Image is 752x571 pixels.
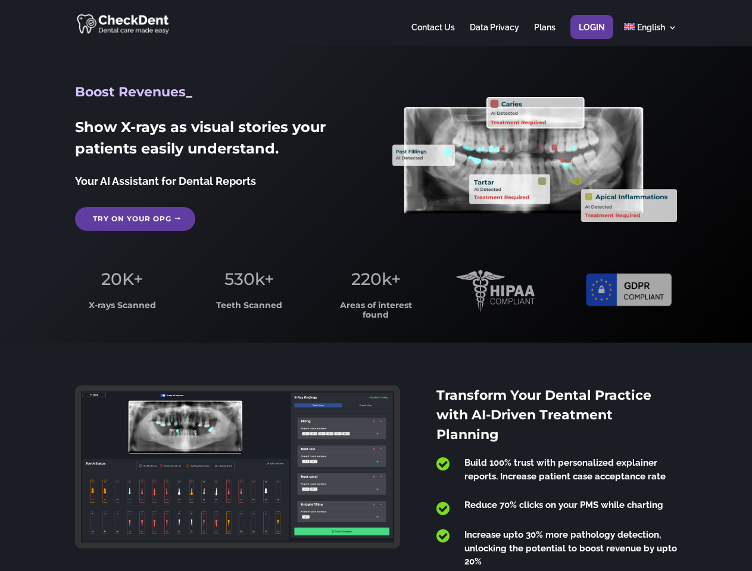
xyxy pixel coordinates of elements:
h3: Areas of interest found [329,301,423,325]
span:  [436,528,450,544]
h2: Show X-rays as visual stories your patients easily understand. [75,117,359,165]
a: Plans [534,23,556,46]
span: Boost Revenues [75,84,186,100]
a: Login [579,23,605,46]
span: 530k+ [224,269,274,289]
span: Increase upto 30% more pathology detection, unlocking the potential to boost revenue by upto 20% [464,529,677,567]
span: English [637,23,665,32]
a: Try on your OPG [75,207,195,231]
img: X_Ray_annotated [392,97,676,222]
span: _ [186,84,192,100]
span: 220k+ [351,269,401,289]
span: 20K+ [101,269,143,289]
a: Contact Us [411,23,455,46]
span: Your AI Assistant for Dental Reports [75,175,256,187]
span: Build 100% trust with personalized explainer reports. Increase patient case acceptance rate [464,457,666,482]
span:  [436,456,450,472]
span: Reduce 70% clicks on your PMS while charting [464,500,663,510]
span:  [436,501,450,516]
span: Transform Your Dental Practice with AI-Driven Treatment Planning [436,387,651,443]
img: CheckDent AI [77,12,170,35]
a: Data Privacy [470,23,519,46]
a: English [624,23,677,46]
